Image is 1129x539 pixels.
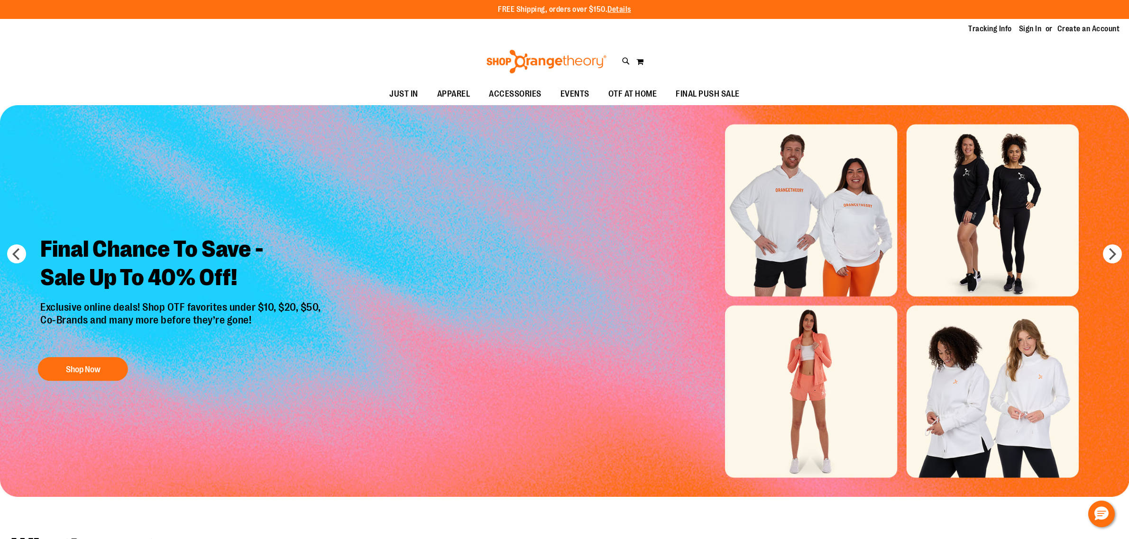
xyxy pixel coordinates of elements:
span: OTF AT HOME [608,83,657,105]
a: FINAL PUSH SALE [666,83,749,105]
button: Hello, have a question? Let’s chat. [1088,501,1115,527]
span: JUST IN [389,83,418,105]
a: Create an Account [1057,24,1120,34]
a: Tracking Info [968,24,1012,34]
button: prev [7,244,26,263]
button: Shop Now [38,357,128,381]
a: Sign In [1019,24,1042,34]
img: Shop Orangetheory [485,50,608,73]
a: Final Chance To Save -Sale Up To 40% Off! Exclusive online deals! Shop OTF favorites under $10, $... [33,228,330,386]
h2: Final Chance To Save - Sale Up To 40% Off! [33,228,330,302]
span: APPAREL [437,83,470,105]
p: FREE Shipping, orders over $150. [498,4,631,15]
a: APPAREL [428,83,480,105]
a: ACCESSORIES [479,83,551,105]
a: EVENTS [551,83,599,105]
span: FINAL PUSH SALE [676,83,740,105]
p: Exclusive online deals! Shop OTF favorites under $10, $20, $50, Co-Brands and many more before th... [33,302,330,348]
a: JUST IN [380,83,428,105]
a: OTF AT HOME [599,83,667,105]
button: next [1103,244,1122,263]
span: ACCESSORIES [489,83,542,105]
span: EVENTS [560,83,589,105]
a: Details [607,5,631,14]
